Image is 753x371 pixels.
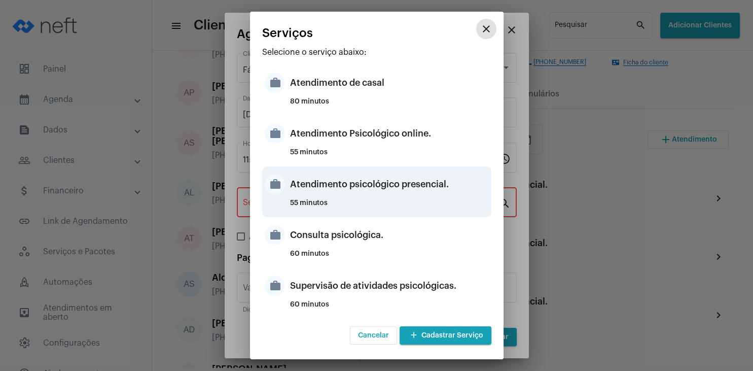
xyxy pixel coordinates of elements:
[290,220,489,250] div: Consulta psicológica.
[265,174,285,194] mat-icon: work
[290,98,489,113] div: 80 minutos
[290,250,489,265] div: 60 minutos
[350,326,397,345] button: Cancelar
[265,225,285,245] mat-icon: work
[262,26,313,40] span: Serviços
[290,301,489,316] div: 60 minutos
[408,329,420,343] mat-icon: add
[265,276,285,296] mat-icon: work
[480,23,492,35] mat-icon: close
[290,68,489,98] div: Atendimento de casal
[290,169,489,199] div: Atendimento psicológico presencial.
[290,199,489,215] div: 55 minutos
[265,123,285,144] mat-icon: work
[290,149,489,164] div: 55 minutos
[262,48,491,57] p: Selecione o serviço abaixo:
[408,332,483,339] span: Cadastrar Serviço
[358,332,389,339] span: Cancelar
[290,118,489,149] div: Atendimento Psicológico online.
[265,73,285,93] mat-icon: work
[290,271,489,301] div: Supervisão de atividades psicológicas.
[400,326,491,345] button: Cadastrar Serviço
